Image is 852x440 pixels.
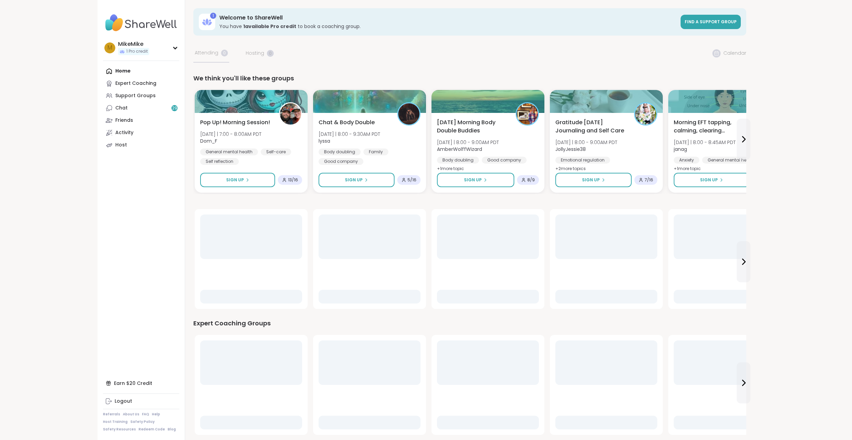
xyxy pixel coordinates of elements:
[261,148,291,155] div: Self-care
[319,131,380,138] span: [DATE] | 8:00 - 9:30AM PDT
[103,127,179,139] a: Activity
[219,14,676,22] h3: Welcome to ShareWell
[152,412,160,417] a: Help
[168,427,176,432] a: Blog
[437,139,499,146] span: [DATE] | 8:00 - 9:00AM PDT
[200,138,217,144] b: Dom_F
[200,118,270,127] span: Pop Up! Morning Session!
[681,15,741,29] a: Find a support group
[126,49,148,54] span: 1 Pro credit
[674,146,687,153] b: janag
[635,103,656,125] img: JollyJessie38
[674,173,750,187] button: Sign Up
[645,177,653,183] span: 7 / 16
[363,148,388,155] div: Family
[115,92,156,99] div: Support Groups
[319,118,375,127] span: Chat & Body Double
[115,129,133,136] div: Activity
[319,173,395,187] button: Sign Up
[103,377,179,389] div: Earn $20 Credit
[674,118,745,135] span: Morning EFT tapping, calming, clearing exercises
[123,412,139,417] a: About Us
[464,177,482,183] span: Sign Up
[345,177,363,183] span: Sign Up
[115,142,127,148] div: Host
[437,146,482,153] b: AmberWolffWizard
[103,102,179,114] a: Chat29
[555,118,627,135] span: Gratitude [DATE] Journaling and Self Care
[142,412,149,417] a: FAQ
[130,419,155,424] a: Safety Policy
[517,103,538,125] img: AmberWolffWizard
[555,146,586,153] b: JollyJessie38
[193,74,746,83] div: We think you'll like these groups
[103,395,179,407] a: Logout
[103,139,179,151] a: Host
[280,103,301,125] img: Dom_F
[210,13,216,19] div: 1
[115,398,132,405] div: Logout
[193,319,746,328] div: Expert Coaching Groups
[103,114,179,127] a: Friends
[115,80,156,87] div: Expert Coaching
[674,139,736,146] span: [DATE] | 8:00 - 8:45AM PDT
[702,157,760,164] div: General mental health
[555,139,617,146] span: [DATE] | 8:00 - 9:00AM PDT
[107,43,112,52] span: M
[200,158,239,165] div: Self reflection
[103,90,179,102] a: Support Groups
[700,177,718,183] span: Sign Up
[243,23,296,30] b: 1 available Pro credit
[103,77,179,90] a: Expert Coaching
[118,40,149,48] div: MikeMike
[200,173,275,187] button: Sign Up
[482,157,527,164] div: Good company
[555,173,632,187] button: Sign Up
[103,11,179,35] img: ShareWell Nav Logo
[200,131,261,138] span: [DATE] | 7:00 - 8:00AM PDT
[103,419,128,424] a: Host Training
[115,117,133,124] div: Friends
[219,23,676,30] h3: You have to book a coaching group.
[527,177,535,183] span: 8 / 9
[437,118,508,135] span: [DATE] Morning Body Double Buddies
[226,177,244,183] span: Sign Up
[582,177,600,183] span: Sign Up
[139,427,165,432] a: Redeem Code
[103,427,136,432] a: Safety Resources
[319,158,363,165] div: Good company
[319,148,361,155] div: Body doubling
[555,157,610,164] div: Emotional regulation
[288,177,298,183] span: 13 / 16
[115,105,128,112] div: Chat
[319,138,330,144] b: lyssa
[685,19,737,25] span: Find a support group
[398,103,419,125] img: lyssa
[674,157,699,164] div: Anxiety
[408,177,416,183] span: 5 / 16
[437,173,514,187] button: Sign Up
[437,157,479,164] div: Body doubling
[200,148,258,155] div: General mental health
[103,412,120,417] a: Referrals
[172,105,177,111] span: 29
